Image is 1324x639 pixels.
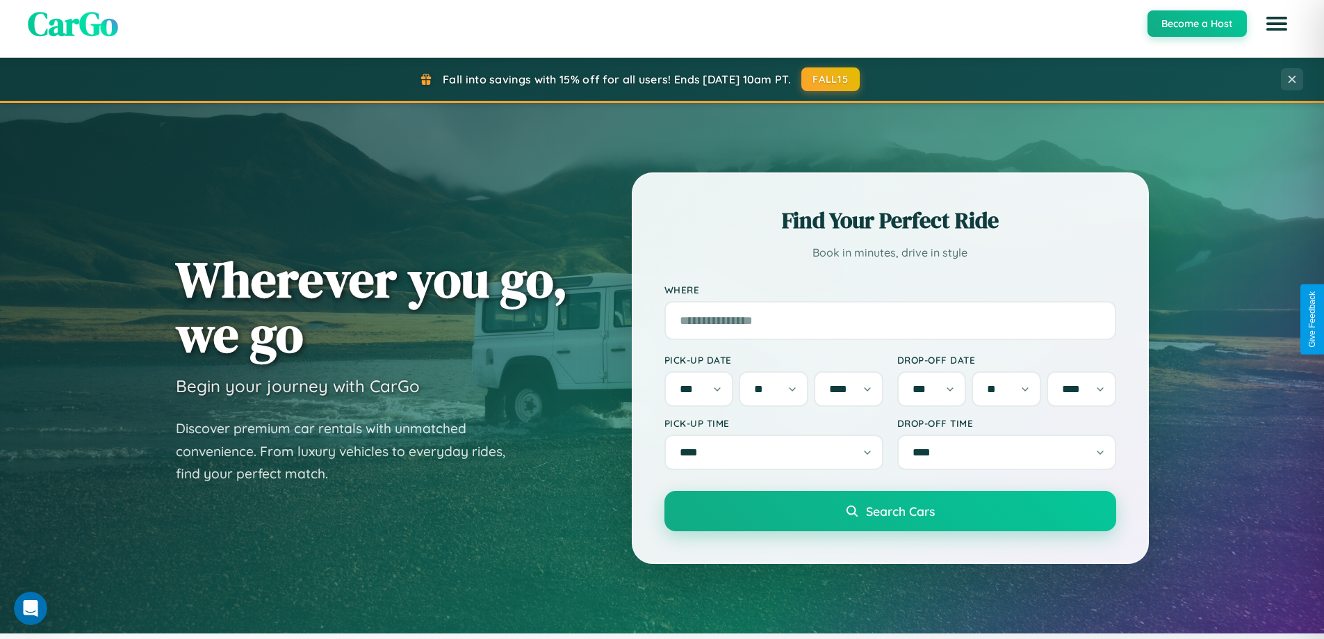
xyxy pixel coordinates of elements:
h3: Begin your journey with CarGo [176,375,420,396]
h2: Find Your Perfect Ride [664,205,1116,236]
button: Search Cars [664,491,1116,531]
label: Drop-off Time [897,417,1116,429]
button: Become a Host [1147,10,1247,37]
label: Where [664,284,1116,296]
p: Book in minutes, drive in style [664,243,1116,263]
span: Fall into savings with 15% off for all users! Ends [DATE] 10am PT. [443,72,791,86]
label: Drop-off Date [897,354,1116,366]
label: Pick-up Date [664,354,883,366]
iframe: Intercom live chat [14,592,47,625]
span: CarGo [28,1,118,47]
span: Search Cars [866,503,935,519]
h1: Wherever you go, we go [176,252,568,362]
label: Pick-up Time [664,417,883,429]
button: FALL15 [801,67,860,91]
button: Open menu [1257,4,1296,43]
p: Discover premium car rentals with unmatched convenience. From luxury vehicles to everyday rides, ... [176,417,523,485]
div: Give Feedback [1307,291,1317,348]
